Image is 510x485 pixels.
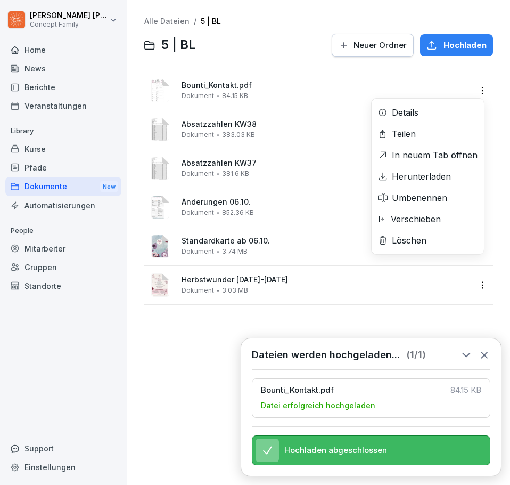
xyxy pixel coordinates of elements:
[392,127,416,140] div: Teilen
[443,39,487,51] span: Hochladen
[392,234,426,247] div: Löschen
[392,106,418,119] div: Details
[391,213,441,225] div: Verschieben
[353,39,407,51] span: Neuer Ordner
[392,149,478,161] div: In neuem Tab öffnen
[392,191,447,204] div: Umbenennen
[392,170,451,183] div: Herunterladen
